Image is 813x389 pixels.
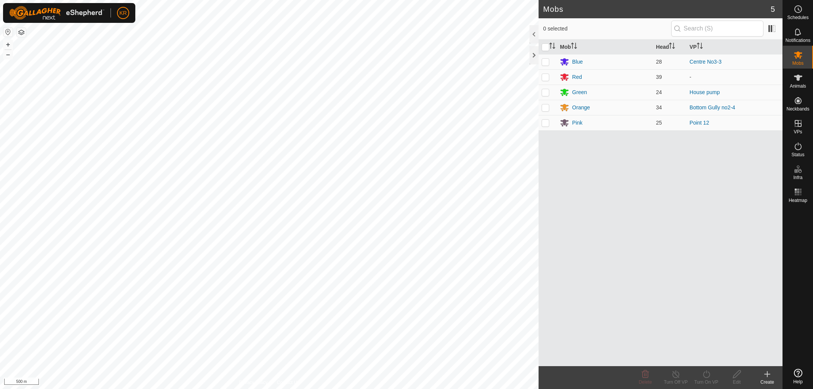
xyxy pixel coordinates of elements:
[572,88,587,96] div: Green
[543,5,771,14] h2: Mobs
[783,366,813,387] a: Help
[786,107,809,111] span: Neckbands
[639,379,652,385] span: Delete
[669,44,675,50] p-sorticon: Activate to sort
[793,175,802,180] span: Infra
[543,25,671,33] span: 0 selected
[690,104,735,110] a: Bottom Gully no2-4
[656,120,662,126] span: 25
[722,379,752,386] div: Edit
[789,198,807,203] span: Heatmap
[3,50,13,59] button: –
[793,379,803,384] span: Help
[690,89,720,95] a: House pump
[794,130,802,134] span: VPs
[549,44,555,50] p-sorticon: Activate to sort
[656,104,662,110] span: 34
[653,40,686,54] th: Head
[239,379,268,386] a: Privacy Policy
[697,44,703,50] p-sorticon: Activate to sort
[3,27,13,37] button: Reset Map
[686,40,783,54] th: VP
[557,40,653,54] th: Mob
[771,3,775,15] span: 5
[661,379,691,386] div: Turn Off VP
[786,38,810,43] span: Notifications
[571,44,577,50] p-sorticon: Activate to sort
[3,40,13,49] button: +
[671,21,763,37] input: Search (S)
[752,379,783,386] div: Create
[277,379,299,386] a: Contact Us
[572,119,582,127] div: Pink
[690,120,709,126] a: Point 12
[790,84,806,88] span: Animals
[572,58,583,66] div: Blue
[691,379,722,386] div: Turn On VP
[686,69,783,85] td: -
[656,74,662,80] span: 39
[9,6,104,20] img: Gallagher Logo
[792,61,803,66] span: Mobs
[572,73,582,81] div: Red
[656,89,662,95] span: 24
[656,59,662,65] span: 28
[787,15,808,20] span: Schedules
[690,59,722,65] a: Centre No3-3
[119,9,127,17] span: KR
[572,104,590,112] div: Orange
[17,28,26,37] button: Map Layers
[791,152,804,157] span: Status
